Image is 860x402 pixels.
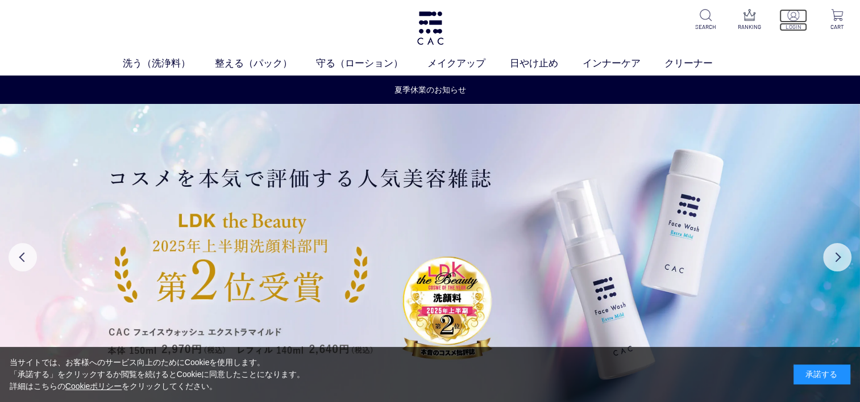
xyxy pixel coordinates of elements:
[793,365,850,384] div: 承諾する
[823,9,851,31] a: CART
[823,243,851,271] button: Next
[664,56,737,71] a: クリーナー
[215,56,317,71] a: 整える（パック）
[416,11,445,45] img: logo
[692,23,720,31] p: SEARCH
[123,56,215,71] a: 洗う（洗浄料）
[736,23,763,31] p: RANKING
[736,9,763,31] a: RANKING
[427,56,510,71] a: メイクアップ
[394,84,466,96] a: 夏季休業のお知らせ
[823,23,851,31] p: CART
[779,23,807,31] p: LOGIN
[583,56,665,71] a: インナーケア
[510,56,583,71] a: 日やけ止め
[316,56,427,71] a: 守る（ローション）
[692,9,720,31] a: SEARCH
[65,382,122,391] a: Cookieポリシー
[779,9,807,31] a: LOGIN
[9,243,37,271] button: Previous
[10,357,305,392] div: 当サイトでは、お客様へのサービス向上のためにCookieを使用します。 「承諾する」をクリックするか閲覧を続けるとCookieに同意したことになります。 詳細はこちらの をクリックしてください。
